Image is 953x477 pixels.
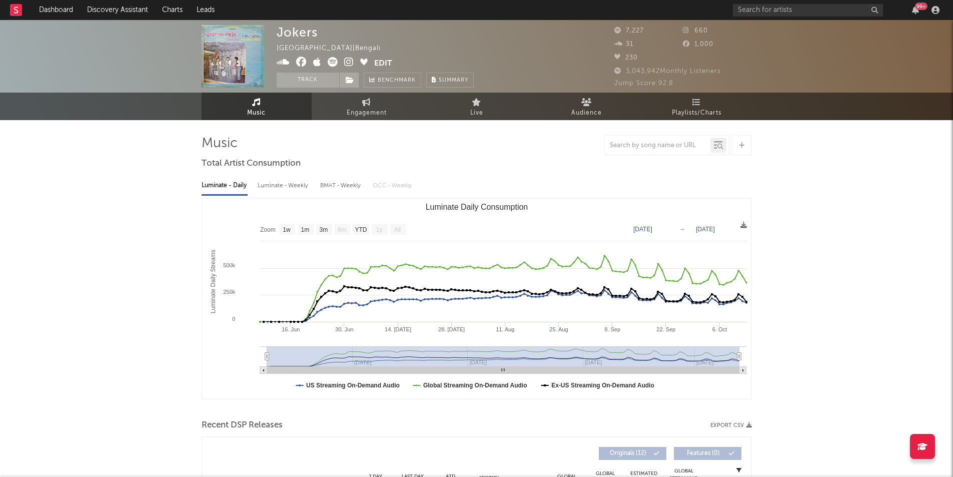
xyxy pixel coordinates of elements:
a: Audience [532,93,642,120]
div: Jokers [277,25,318,40]
span: Summary [439,78,468,83]
button: Originals(12) [599,447,666,460]
div: BMAT - Weekly [320,177,363,194]
a: Music [202,93,312,120]
a: Benchmark [364,73,421,88]
text: 28. [DATE] [438,326,465,332]
text: 0 [232,316,235,322]
text: 1w [283,226,291,233]
span: Originals ( 12 ) [605,450,651,456]
span: Recent DSP Releases [202,419,283,431]
text: 500k [223,262,235,268]
text: All [394,226,400,233]
span: Features ( 0 ) [680,450,726,456]
button: Export CSV [710,422,752,428]
span: 3,043,942 Monthly Listeners [614,68,721,75]
button: Edit [374,57,392,70]
text: [DATE] [633,226,652,233]
span: Music [247,107,266,119]
button: Summary [426,73,474,88]
button: 99+ [912,6,919,14]
span: Engagement [347,107,387,119]
span: Benchmark [378,75,416,87]
span: 31 [614,41,633,48]
button: Features(0) [674,447,741,460]
text: 8. Sep [604,326,620,332]
span: Jump Score: 92.8 [614,80,673,87]
text: 6m [338,226,346,233]
a: Engagement [312,93,422,120]
span: 230 [614,55,638,61]
text: 1m [301,226,309,233]
text: Zoom [260,226,276,233]
text: 16. Jun [282,326,300,332]
text: → [679,226,685,233]
a: Live [422,93,532,120]
text: 30. Jun [335,326,353,332]
span: 660 [683,28,708,34]
text: Ex-US Streaming On-Demand Audio [551,382,654,389]
a: Playlists/Charts [642,93,752,120]
span: Total Artist Consumption [202,158,301,170]
text: 1y [376,226,382,233]
button: Track [277,73,339,88]
text: US Streaming On-Demand Audio [306,382,400,389]
text: 14. [DATE] [385,326,411,332]
svg: Luminate Daily Consumption [202,199,751,399]
text: [DATE] [696,226,715,233]
span: 7,227 [614,28,644,34]
span: Audience [571,107,602,119]
text: Luminate Daily Consumption [425,203,528,211]
text: 6. Oct [712,326,726,332]
text: 11. Aug [496,326,514,332]
text: YTD [355,226,367,233]
span: 1,000 [683,41,713,48]
input: Search for artists [733,4,883,17]
text: 22. Sep [656,326,675,332]
text: 3m [319,226,328,233]
input: Search by song name or URL [605,142,710,150]
div: Luminate - Daily [202,177,248,194]
div: 99 + [915,3,927,10]
text: 250k [223,289,235,295]
div: [GEOGRAPHIC_DATA] | Bengali [277,43,392,55]
span: Playlists/Charts [672,107,721,119]
div: Luminate - Weekly [258,177,310,194]
text: 25. Aug [549,326,568,332]
text: Global Streaming On-Demand Audio [423,382,527,389]
text: Luminate Daily Streams [210,250,217,313]
span: Live [470,107,483,119]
